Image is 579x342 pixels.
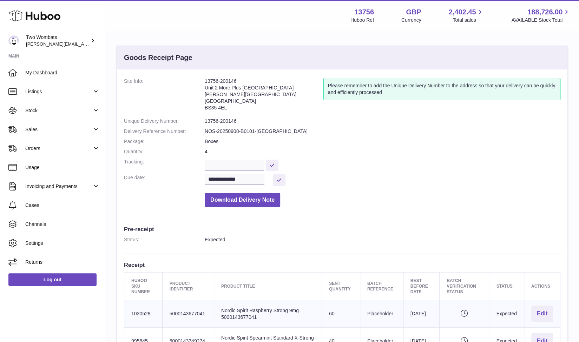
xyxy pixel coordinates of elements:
span: Sales [25,126,92,133]
th: Best Before Date [403,272,439,300]
span: My Dashboard [25,69,100,76]
td: Nordic Spirit Raspberry Strong 9mg 5000143677041 [214,300,322,328]
span: Listings [25,88,92,95]
span: Total sales [453,17,484,24]
td: [DATE] [403,300,439,328]
dt: Delivery Reference Number: [124,128,205,135]
span: Usage [25,164,100,171]
span: Stock [25,107,92,114]
strong: GBP [406,7,421,17]
span: AVAILABLE Stock Total [511,17,571,24]
dt: Quantity: [124,148,205,155]
span: 188,726.00 [527,7,562,17]
th: Status [489,272,524,300]
td: Expected [489,300,524,328]
span: 2,402.45 [449,7,476,17]
span: Cases [25,202,100,209]
span: Returns [25,259,100,266]
th: Product Identifier [162,272,214,300]
h3: Pre-receipt [124,225,560,233]
button: Download Delivery Note [205,193,280,207]
th: Actions [524,272,560,300]
button: Edit [531,306,553,322]
img: philip.carroll@twowombats.com [8,35,19,46]
td: 1030528 [124,300,163,328]
dt: Package: [124,138,205,145]
dt: Site Info: [124,78,205,114]
h3: Goods Receipt Page [124,53,192,62]
span: Channels [25,221,100,228]
h3: Receipt [124,261,560,269]
span: Invoicing and Payments [25,183,92,190]
dd: 13756-200146 [205,118,560,125]
div: Huboo Ref [350,17,374,24]
th: Sent Quantity [322,272,360,300]
th: Batch Reference [360,272,403,300]
th: Product title [214,272,322,300]
strong: 13756 [354,7,374,17]
a: 2,402.45 Total sales [449,7,484,24]
div: Two Wombats [26,34,89,47]
dt: Unique Delivery Number: [124,118,205,125]
a: Log out [8,273,97,286]
div: Please remember to add the Unique Delivery Number to the address so that your delivery can be qui... [323,78,560,100]
dd: NOS-20250908-B0101-[GEOGRAPHIC_DATA] [205,128,560,135]
span: Settings [25,240,100,247]
dd: Expected [205,236,560,243]
dt: Tracking: [124,159,205,171]
td: Placeholder [360,300,403,328]
address: 13756-200146 Unit 2 More Plus [GEOGRAPHIC_DATA] [PERSON_NAME][GEOGRAPHIC_DATA] [GEOGRAPHIC_DATA] ... [205,78,323,114]
dt: Status: [124,236,205,243]
dd: 4 [205,148,560,155]
th: Huboo SKU Number [124,272,163,300]
dd: Boxes [205,138,560,145]
td: 5000143677041 [162,300,214,328]
span: Orders [25,145,92,152]
td: 60 [322,300,360,328]
dt: Due date: [124,174,205,186]
a: 188,726.00 AVAILABLE Stock Total [511,7,571,24]
div: Currency [401,17,421,24]
span: [PERSON_NAME][EMAIL_ADDRESS][PERSON_NAME][DOMAIN_NAME] [26,41,178,47]
th: Batch Verification Status [439,272,489,300]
